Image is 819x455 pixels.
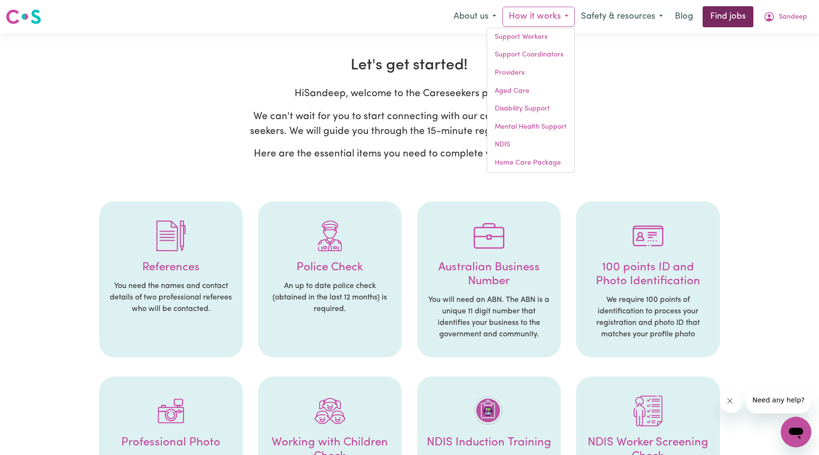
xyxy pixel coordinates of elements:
[586,261,710,289] h4: 100 points ID and Photo Identification
[427,436,551,450] h4: NDIS Induction Training
[245,86,575,101] p: Hi Sandeep , welcome to the Careseekers platform!
[575,7,669,27] button: Safety & resources
[487,118,574,136] a: Mental Health Support
[487,154,574,172] a: Home Care Package
[746,389,811,413] iframe: Message from company
[669,6,699,27] a: Blog
[6,8,41,25] img: Careseekers logo
[427,261,551,289] h4: Australian Business Number
[757,7,813,27] button: My Account
[586,294,710,340] p: We require 100 points of identification to process your registration and photo ID that matches yo...
[487,46,574,64] a: Support Coordinators
[109,261,233,275] h4: References
[487,82,574,100] a: Aged Care
[427,294,551,340] p: You will need an ABN. The ABN is a unique 11 digit number that identifies your business to the go...
[447,7,502,27] button: About us
[487,28,575,173] div: How it works
[74,56,745,75] h2: Let's get started!
[487,64,574,82] a: Providers
[245,146,575,161] p: Here are the essential items you need to complete your registration.
[245,109,575,139] p: We can't wait for you to start connecting with our community of care seekers. We will guide you t...
[6,6,41,28] a: Careseekers logo
[487,100,574,118] a: Disability Support
[268,280,392,315] p: An up to date police check (obtained in the last 12 months) is required.
[781,417,811,447] iframe: Button to launch messaging window
[703,6,753,27] a: Find jobs
[109,436,233,450] h4: Professional Photo
[779,12,807,22] span: Sandeep
[487,28,574,46] a: Support Workers
[109,280,233,315] p: You need the names and contact details of two professional referees who will be contacted.
[268,261,392,275] h4: Police Check
[487,136,574,154] a: NDIS
[502,7,575,27] button: How it works
[720,391,742,413] iframe: Close message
